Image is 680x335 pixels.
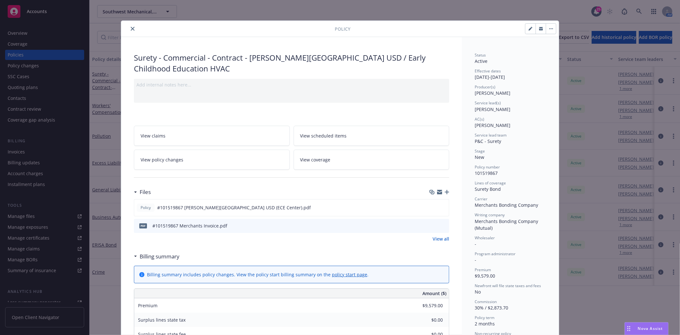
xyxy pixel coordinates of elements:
[475,90,510,96] span: [PERSON_NAME]
[475,154,484,160] span: New
[475,315,494,320] span: Policy term
[405,301,447,310] input: 0.00
[475,180,506,186] span: Lines of coverage
[430,204,435,211] button: download file
[475,164,500,170] span: Policy number
[475,235,495,241] span: Wholesaler
[157,204,311,211] span: #101519867 [PERSON_NAME][GEOGRAPHIC_DATA] USD (ECE Center).pdf
[475,116,484,122] span: AC(s)
[441,204,446,211] button: preview file
[475,305,508,311] span: 30% / $2,873.70
[138,317,186,323] span: Surplus lines state tax
[475,273,495,279] span: $9,579.00
[625,323,633,335] div: Drag to move
[294,150,450,170] a: View coverage
[431,222,436,229] button: download file
[475,58,487,64] span: Active
[638,326,663,331] span: Nova Assist
[475,202,538,208] span: Merchants Bonding Company
[475,241,476,247] span: -
[332,272,367,278] a: policy start page
[475,289,481,295] span: No
[475,267,491,272] span: Premium
[475,68,546,80] div: [DATE] - [DATE]
[475,132,507,138] span: Service lead team
[475,283,541,288] span: Newfront will file state taxes and fees
[625,322,669,335] button: Nova Assist
[475,100,501,106] span: Service lead(s)
[140,252,179,261] h3: Billing summary
[141,156,183,163] span: View policy changes
[152,222,227,229] div: #101519867 Merchants Invoice.pdf
[475,251,515,257] span: Program administrator
[134,52,449,74] div: Surety - Commercial - Contract - [PERSON_NAME][GEOGRAPHIC_DATA] USD / Early Childhood Education HVAC
[433,235,449,242] a: View all
[475,138,501,144] span: P&C - Surety
[475,52,486,58] span: Status
[136,81,447,88] div: Add internal notes here...
[147,271,369,278] div: Billing summary includes policy changes. View the policy start billing summary on the .
[475,299,497,304] span: Commission
[405,315,447,325] input: 0.00
[134,150,290,170] a: View policy changes
[475,196,487,202] span: Carrier
[475,148,485,154] span: Stage
[134,188,151,196] div: Files
[475,186,501,192] span: Surety Bond
[475,106,510,112] span: [PERSON_NAME]
[441,222,447,229] button: preview file
[139,223,147,228] span: pdf
[475,84,495,90] span: Producer(s)
[475,122,510,128] span: [PERSON_NAME]
[475,170,498,176] span: 101519867
[475,212,505,218] span: Writing company
[422,290,446,297] span: Amount ($)
[134,252,179,261] div: Billing summary
[475,218,539,231] span: Merchants Bonding Company (Mutual)
[129,25,136,33] button: close
[134,126,290,146] a: View claims
[300,132,347,139] span: View scheduled items
[475,321,495,327] span: 2 months
[300,156,331,163] span: View coverage
[140,188,151,196] h3: Files
[475,257,476,263] span: -
[138,302,157,309] span: Premium
[335,26,350,32] span: Policy
[139,205,152,211] span: Policy
[294,126,450,146] a: View scheduled items
[141,132,165,139] span: View claims
[475,68,501,74] span: Effective dates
